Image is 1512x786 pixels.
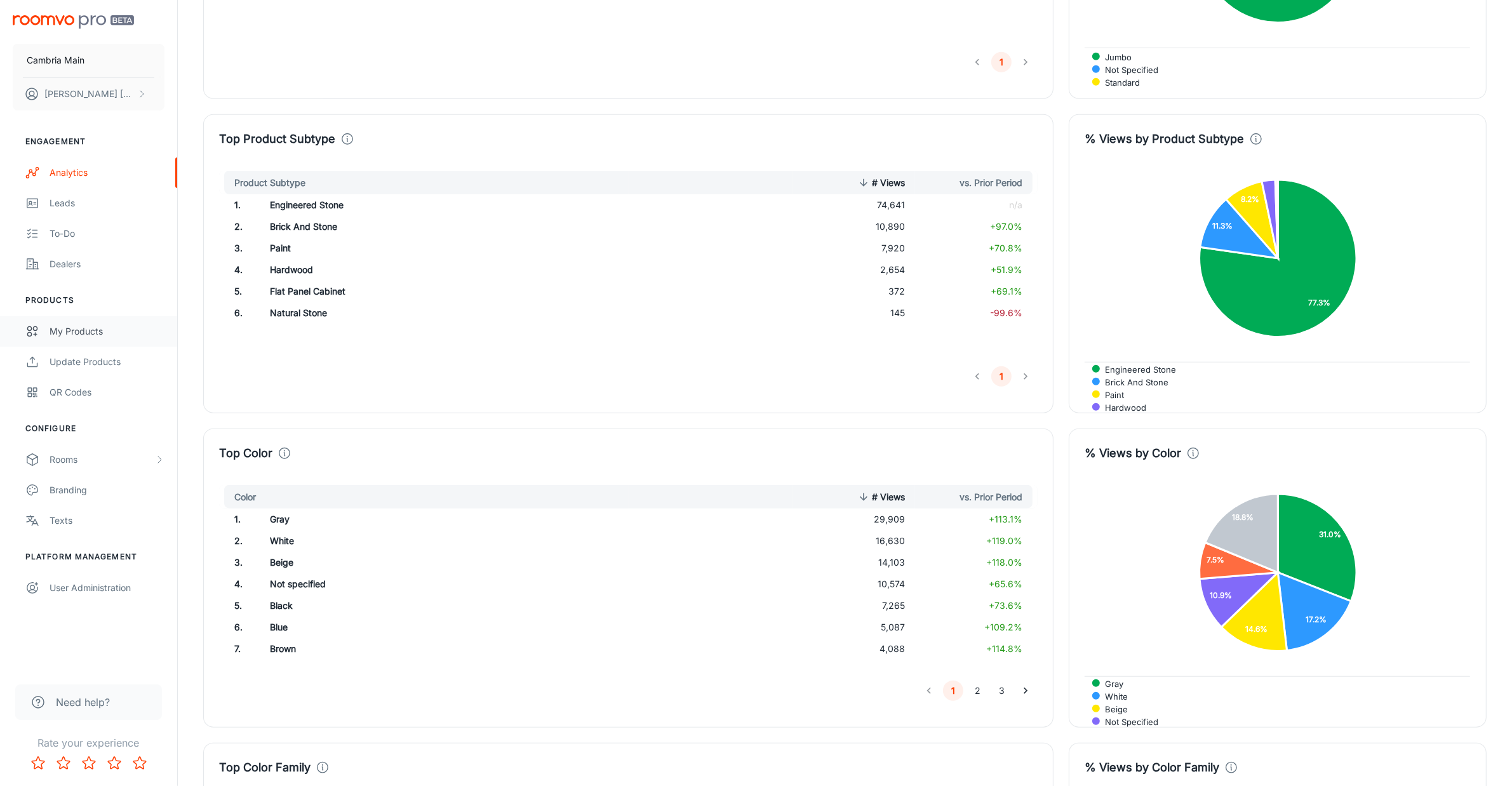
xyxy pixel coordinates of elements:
[965,52,1038,72] nav: pagination navigation
[102,750,127,776] button: Rate 4 star
[943,175,1022,190] span: vs. Prior Period
[219,530,260,552] td: 2 .
[50,227,164,241] div: To-do
[50,196,164,210] div: Leads
[219,444,272,462] h4: Top Color
[219,302,260,324] td: 6 .
[50,166,164,180] div: Analytics
[1095,716,1158,728] span: Not specified
[1095,389,1124,401] span: Paint
[260,216,628,237] td: Brick And Stone
[991,264,1022,275] span: +51.9%
[219,595,260,616] td: 5 .
[76,750,102,776] button: Rate 3 star
[793,638,915,660] td: 4,088
[260,237,628,259] td: Paint
[219,216,260,237] td: 2 .
[260,281,628,302] td: Flat Panel Cabinet
[1009,199,1022,210] span: n/a
[1095,402,1146,413] span: Hardwood
[260,573,628,595] td: Not specified
[219,281,260,302] td: 5 .
[219,130,335,148] h4: Top Product Subtype
[13,15,134,29] img: Roomvo PRO Beta
[793,509,915,530] td: 29,909
[10,735,167,750] p: Rate your experience
[793,595,915,616] td: 7,265
[986,535,1022,546] span: +119.0%
[989,578,1022,589] span: +65.6%
[219,552,260,573] td: 3 .
[56,695,110,710] span: Need help?
[219,509,260,530] td: 1 .
[991,52,1012,72] button: page 1
[990,221,1022,232] span: +97.0%
[793,281,915,302] td: 372
[943,490,1022,505] span: vs. Prior Period
[793,237,915,259] td: 7,920
[50,514,164,528] div: Texts
[234,490,272,505] span: Color
[219,638,260,660] td: 7 .
[50,257,164,271] div: Dealers
[50,355,164,369] div: Update Products
[793,573,915,595] td: 10,574
[989,514,1022,524] span: +113.1%
[984,622,1022,632] span: +109.2%
[260,509,628,530] td: Gray
[51,750,76,776] button: Rate 2 star
[986,557,1022,568] span: +118.0%
[50,453,154,467] div: Rooms
[219,759,311,776] h4: Top Color Family
[917,681,1038,701] nav: pagination navigation
[260,194,628,216] td: Engineered Stone
[990,307,1022,318] span: -99.6%
[260,616,628,638] td: Blue
[793,530,915,552] td: 16,630
[793,216,915,237] td: 10,890
[943,681,963,701] button: page 1
[219,259,260,281] td: 4 .
[1095,51,1132,63] span: Jumbo
[986,643,1022,654] span: +114.8%
[1015,681,1036,701] button: Go to next page
[1095,364,1176,375] span: Engineered Stone
[127,750,152,776] button: Rate 5 star
[1085,444,1181,462] h4: % Views by Color
[50,581,164,595] div: User Administration
[13,77,164,110] button: [PERSON_NAME] [PERSON_NAME]
[965,366,1038,387] nav: pagination navigation
[25,750,51,776] button: Rate 1 star
[1095,691,1128,702] span: White
[219,573,260,595] td: 4 .
[1095,77,1140,88] span: Standard
[219,616,260,638] td: 6 .
[50,483,164,497] div: Branding
[1095,703,1128,715] span: Beige
[13,44,164,77] button: Cambria Main
[793,194,915,216] td: 74,641
[1085,759,1219,776] h4: % Views by Color Family
[1095,64,1158,76] span: Not specified
[793,259,915,281] td: 2,654
[1085,130,1244,148] h4: % Views by Product Subtype
[260,302,628,324] td: Natural Stone
[989,243,1022,253] span: +70.8%
[793,552,915,573] td: 14,103
[855,490,905,505] span: # Views
[234,175,322,190] span: Product Subtype
[793,302,915,324] td: 145
[991,286,1022,296] span: +69.1%
[50,385,164,399] div: QR Codes
[793,616,915,638] td: 5,087
[260,595,628,616] td: Black
[27,53,84,67] p: Cambria Main
[967,681,987,701] button: Go to page 2
[260,552,628,573] td: Beige
[260,530,628,552] td: White
[991,366,1012,387] button: page 1
[219,237,260,259] td: 3 .
[50,324,164,338] div: My Products
[989,600,1022,611] span: +73.6%
[219,194,260,216] td: 1 .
